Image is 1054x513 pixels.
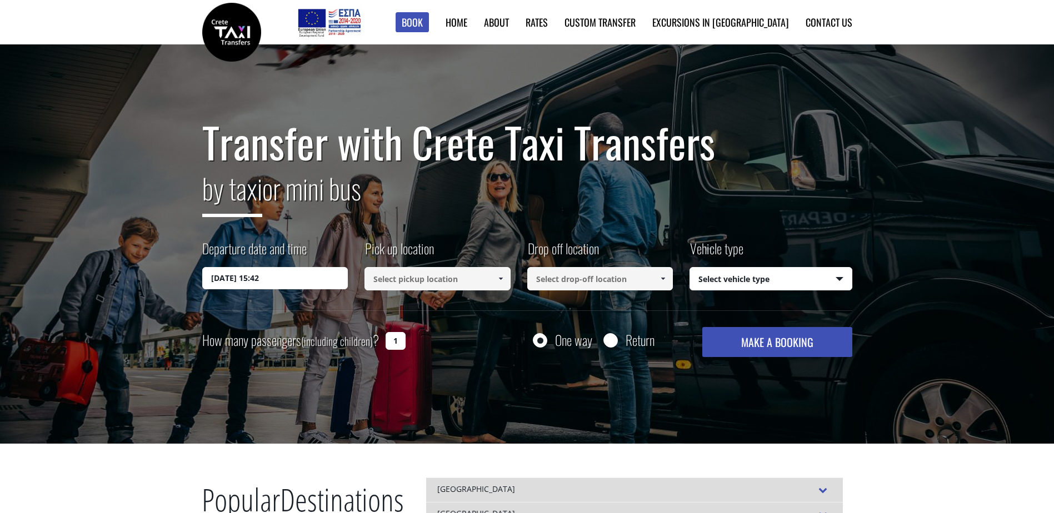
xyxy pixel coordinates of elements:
[491,267,509,290] a: Show All Items
[364,267,511,290] input: Select pickup location
[426,477,843,502] div: [GEOGRAPHIC_DATA]
[702,327,852,357] button: MAKE A BOOKING
[526,15,548,29] a: Rates
[202,167,262,217] span: by taxi
[202,327,379,354] label: How many passengers ?
[202,119,852,165] h1: Transfer with Crete Taxi Transfers
[296,6,362,39] img: e-bannersEUERDF180X90.jpg
[202,25,261,37] a: Crete Taxi Transfers | Safe Taxi Transfer Services from to Heraklion Airport, Chania Airport, Ret...
[690,268,852,291] span: Select vehicle type
[202,239,307,267] label: Departure date and time
[202,165,852,225] h2: or mini bus
[527,239,599,267] label: Drop off location
[396,12,429,33] a: Book
[364,239,434,267] label: Pick up location
[301,333,373,349] small: (including children)
[555,333,592,347] label: One way
[565,15,636,29] a: Custom Transfer
[484,15,509,29] a: About
[652,15,789,29] a: Excursions in [GEOGRAPHIC_DATA]
[626,333,655,347] label: Return
[202,3,261,62] img: Crete Taxi Transfers | Safe Taxi Transfer Services from to Heraklion Airport, Chania Airport, Ret...
[690,239,743,267] label: Vehicle type
[654,267,672,290] a: Show All Items
[446,15,467,29] a: Home
[806,15,852,29] a: Contact us
[527,267,673,290] input: Select drop-off location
